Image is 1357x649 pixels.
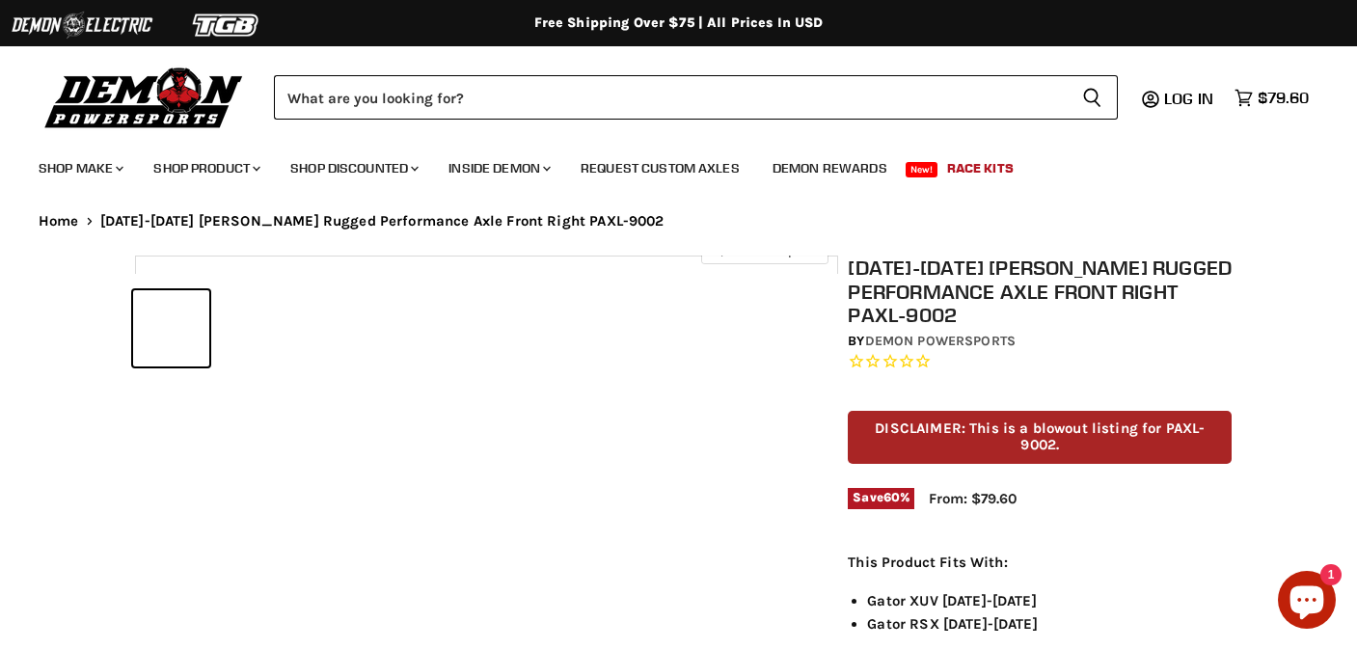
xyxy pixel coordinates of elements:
div: by [848,331,1232,352]
a: Shop Make [24,149,135,188]
span: $79.60 [1258,89,1309,107]
inbox-online-store-chat: Shopify online store chat [1272,571,1342,634]
input: Search [274,75,1067,120]
button: 2011-2022 John Deere Rugged Performance Axle Front Right PAXL-9002 thumbnail [133,290,209,366]
a: Shop Product [139,149,272,188]
img: TGB Logo 2 [154,7,299,43]
img: Demon Powersports [39,63,250,131]
span: 60 [883,490,900,504]
h1: [DATE]-[DATE] [PERSON_NAME] Rugged Performance Axle Front Right PAXL-9002 [848,256,1232,327]
span: Rated 0.0 out of 5 stars 0 reviews [848,352,1232,372]
button: Search [1067,75,1118,120]
span: Click to expand [711,243,818,257]
span: Log in [1164,89,1213,108]
form: Product [274,75,1118,120]
a: Request Custom Axles [566,149,754,188]
li: Gator XUV [DATE]-[DATE] [867,589,1232,612]
span: [DATE]-[DATE] [PERSON_NAME] Rugged Performance Axle Front Right PAXL-9002 [100,213,665,230]
a: Home [39,213,79,230]
a: Demon Rewards [758,149,902,188]
img: Demon Electric Logo 2 [10,7,154,43]
a: Shop Discounted [276,149,430,188]
a: Race Kits [933,149,1028,188]
a: Demon Powersports [865,333,1016,349]
span: New! [906,162,938,177]
p: DISCLAIMER: This is a blowout listing for PAXL-9002. [848,411,1232,464]
a: Inside Demon [434,149,562,188]
a: $79.60 [1225,84,1318,112]
span: Save % [848,488,914,509]
li: Gator RSX [DATE]-[DATE] [867,612,1232,635]
ul: Main menu [24,141,1304,188]
a: Log in [1155,90,1225,107]
span: From: $79.60 [929,490,1017,507]
p: This Product Fits With: [848,551,1232,574]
